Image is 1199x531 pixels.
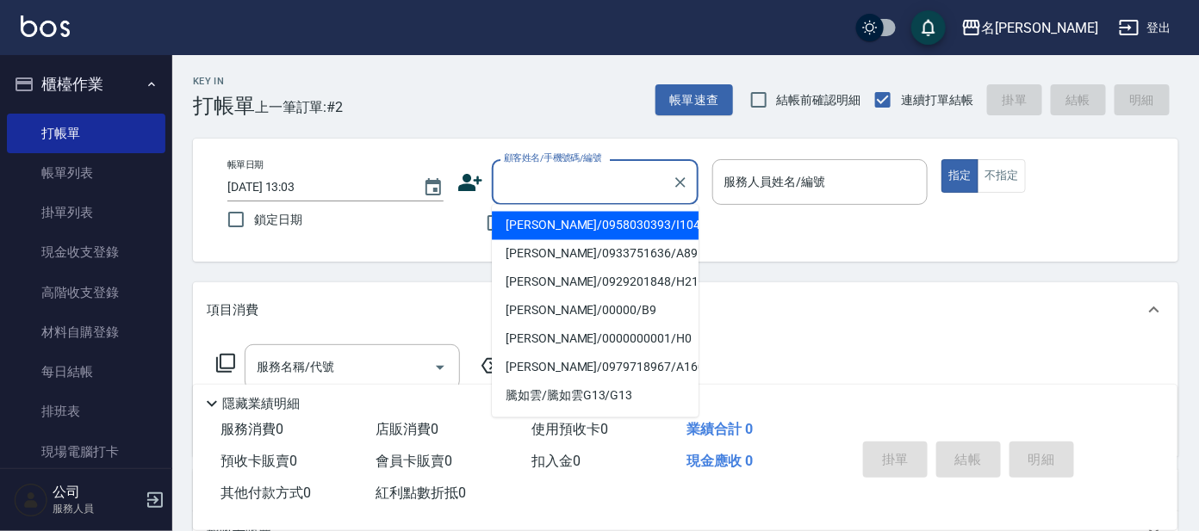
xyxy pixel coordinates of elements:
span: 其他付款方式 0 [221,485,311,501]
span: 上一筆訂單:#2 [255,96,344,118]
span: 店販消費 0 [376,421,439,437]
label: 顧客姓名/手機號碼/編號 [504,151,602,164]
a: 掛單列表 [7,193,165,232]
span: 服務消費 0 [221,421,283,437]
h3: 打帳單 [193,94,255,118]
button: Choose date, selected date is 2025-10-15 [413,167,454,208]
li: [PERSON_NAME]/g26/[PERSON_NAME] [492,411,699,439]
span: 紅利點數折抵 0 [376,485,467,501]
p: 隱藏業績明細 [222,395,300,413]
span: 鎖定日期 [254,211,302,229]
img: Logo [21,15,70,37]
span: 現金應收 0 [687,453,754,469]
button: save [911,10,946,45]
li: [PERSON_NAME]/0958030393/I104 [492,212,699,240]
span: 預收卡販賣 0 [221,453,297,469]
span: 扣入金 0 [531,453,581,469]
button: 帳單速查 [655,84,733,116]
p: 服務人員 [53,501,140,516]
a: 帳單列表 [7,153,165,193]
a: 現場電腦打卡 [7,432,165,472]
div: 名[PERSON_NAME] [982,17,1098,39]
h5: 公司 [53,484,140,501]
li: [PERSON_NAME]/00000/B9 [492,297,699,325]
button: 名[PERSON_NAME] [954,10,1105,46]
a: 排班表 [7,392,165,431]
li: [PERSON_NAME]/0979718967/A160 [492,354,699,382]
a: 打帳單 [7,114,165,153]
a: 現金收支登錄 [7,232,165,272]
a: 高階收支登錄 [7,273,165,312]
button: Open [426,354,454,381]
input: YYYY/MM/DD hh:mm [227,173,406,201]
span: 結帳前確認明細 [777,91,861,109]
span: 會員卡販賣 0 [376,453,453,469]
li: 騰如雲/騰如雲G13/G13 [492,382,699,411]
li: [PERSON_NAME]/0933751636/A89 [492,240,699,269]
button: 不指定 [978,159,1026,193]
li: [PERSON_NAME]/0929201848/H21 [492,269,699,297]
a: 材料自購登錄 [7,312,165,352]
span: 使用預收卡 0 [531,421,608,437]
img: Person [14,483,48,517]
button: 登出 [1112,12,1178,44]
span: 連續打單結帳 [901,91,973,109]
div: 項目消費 [193,282,1178,337]
h2: Key In [193,76,255,87]
label: 帳單日期 [227,158,264,171]
li: [PERSON_NAME]/0000000001/H0 [492,325,699,354]
button: 櫃檯作業 [7,62,165,107]
p: 項目消費 [207,301,258,319]
button: Clear [668,170,693,194]
button: 指定 [941,159,978,193]
a: 每日結帳 [7,352,165,392]
span: 業績合計 0 [687,421,754,437]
